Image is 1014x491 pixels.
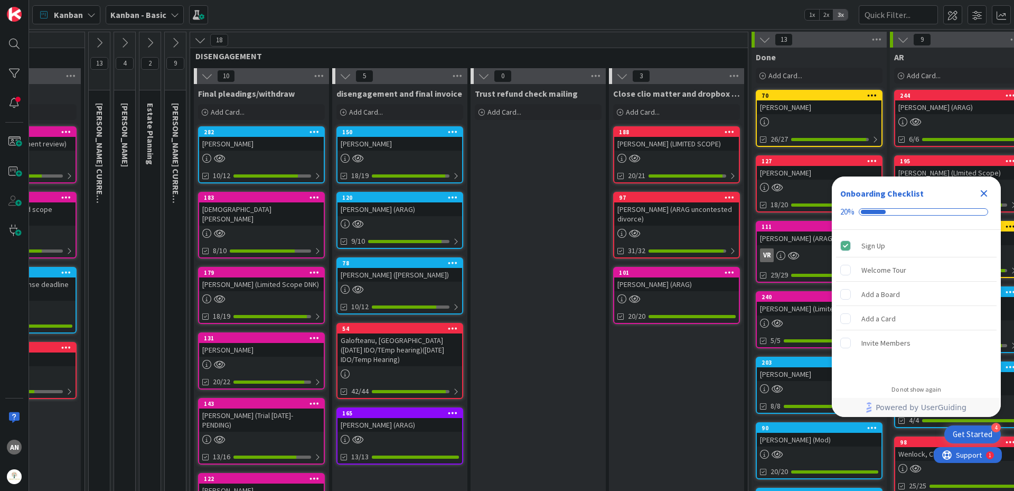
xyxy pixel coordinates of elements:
[757,292,881,302] div: 240
[836,234,997,257] div: Sign Up is complete.
[199,193,324,202] div: 183
[145,103,156,165] span: Estate Planning
[756,155,882,212] a: 127[PERSON_NAME]18/20
[199,202,324,226] div: [DEMOGRAPHIC_DATA][PERSON_NAME]
[54,8,83,21] span: Kanban
[909,415,919,426] span: 4/4
[613,192,740,258] a: 97[PERSON_NAME] (ARAG uncontested divorce)31/32
[199,399,324,432] div: 143[PERSON_NAME] (Trial [DATE]-PENDING)
[116,57,134,70] span: 4
[771,199,788,210] span: 18/20
[619,128,739,136] div: 188
[861,264,906,276] div: Welcome Tour
[757,248,881,262] div: VR
[351,170,369,181] span: 18/19
[805,10,819,20] span: 1x
[199,268,324,277] div: 179
[337,137,462,151] div: [PERSON_NAME]
[757,433,881,447] div: [PERSON_NAME] (Mod)
[836,258,997,282] div: Welcome Tour is incomplete.
[756,291,882,348] a: 240[PERSON_NAME] (Limited scope)5/5
[991,423,1001,432] div: 4
[337,409,462,432] div: 165[PERSON_NAME] (ARAG)
[336,323,463,399] a: 54Galofteanu, [GEOGRAPHIC_DATA] ([DATE] IDO/TEmp hearing)([DATE] IDO/Temp Hearing)42/44
[619,194,739,201] div: 97
[198,192,325,258] a: 183[DEMOGRAPHIC_DATA][PERSON_NAME]8/10
[836,331,997,355] div: Invite Members is incomplete.
[204,194,324,201] div: 183
[204,128,324,136] div: 282
[213,170,230,181] span: 10/12
[614,277,739,291] div: [PERSON_NAME] (ARAG)
[342,194,462,201] div: 120
[756,422,882,479] a: 90[PERSON_NAME] (Mod)20/20
[213,311,230,322] span: 18/19
[757,222,881,245] div: 111[PERSON_NAME] (ARAG)
[217,70,235,82] span: 10
[199,137,324,151] div: [PERSON_NAME]
[762,158,881,165] div: 127
[336,257,463,314] a: 78[PERSON_NAME] ([PERSON_NAME])10/12
[913,33,931,46] span: 9
[337,268,462,282] div: [PERSON_NAME] ([PERSON_NAME])
[198,332,325,390] a: 131[PERSON_NAME]20/22
[836,283,997,306] div: Add a Board is incomplete.
[351,386,369,397] span: 42/44
[757,231,881,245] div: [PERSON_NAME] (ARAG)
[337,418,462,432] div: [PERSON_NAME] (ARAG)
[210,34,228,47] span: 18
[757,302,881,316] div: [PERSON_NAME] (Limited scope)
[120,103,130,167] span: KRISTI PROBATE
[837,398,996,417] a: Powered by UserGuiding
[757,156,881,180] div: 127[PERSON_NAME]
[336,88,462,99] span: disengagement and final invoice
[832,230,1001,378] div: Checklist items
[833,10,848,20] span: 3x
[832,177,1001,417] div: Checklist Container
[768,71,802,80] span: Add Card...
[7,7,22,22] img: Visit kanbanzone.com
[342,128,462,136] div: 150
[337,202,462,216] div: [PERSON_NAME] (ARAG)
[613,126,740,183] a: 188[PERSON_NAME] (LIMITED SCOPE)20/21
[861,337,910,349] div: Invite Members
[336,407,463,465] a: 165[PERSON_NAME] (ARAG)13/13
[756,90,882,147] a: 70[PERSON_NAME]26/27
[336,192,463,249] a: 120[PERSON_NAME] (ARAG)9/10
[861,288,900,301] div: Add a Board
[487,107,521,117] span: Add Card...
[628,170,645,181] span: 20/21
[614,268,739,291] div: 101[PERSON_NAME] (ARAG)
[198,398,325,465] a: 143[PERSON_NAME] (Trial [DATE]-PENDING)13/16
[614,268,739,277] div: 101
[757,358,881,367] div: 203
[198,267,325,324] a: 179[PERSON_NAME] (Limited Scope DNK)18/19
[626,107,660,117] span: Add Card...
[861,239,885,252] div: Sign Up
[894,52,904,62] span: AR
[757,358,881,381] div: 203[PERSON_NAME]
[614,193,739,202] div: 97
[213,451,230,462] span: 13/16
[840,207,992,217] div: Checklist progress: 20%
[199,193,324,226] div: 183[DEMOGRAPHIC_DATA][PERSON_NAME]
[199,474,324,484] div: 122
[337,333,462,366] div: Galofteanu, [GEOGRAPHIC_DATA] ([DATE] IDO/TEmp hearing)([DATE] IDO/Temp Hearing)
[349,107,383,117] span: Add Card...
[336,126,463,183] a: 150[PERSON_NAME]18/19
[771,335,781,346] span: 5/5
[198,88,295,99] span: Final pleadings/withdraw
[337,258,462,268] div: 78
[614,193,739,226] div: 97[PERSON_NAME] (ARAG uncontested divorce)
[859,5,938,24] input: Quick Filter...
[204,269,324,276] div: 179
[337,127,462,137] div: 150
[7,440,22,455] div: AN
[198,126,325,183] a: 282[PERSON_NAME]10/12
[355,70,373,82] span: 5
[199,127,324,151] div: 282[PERSON_NAME]
[199,127,324,137] div: 282
[757,91,881,114] div: 70[PERSON_NAME]
[475,88,578,99] span: Trust refund check mailing
[337,258,462,282] div: 78[PERSON_NAME] ([PERSON_NAME])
